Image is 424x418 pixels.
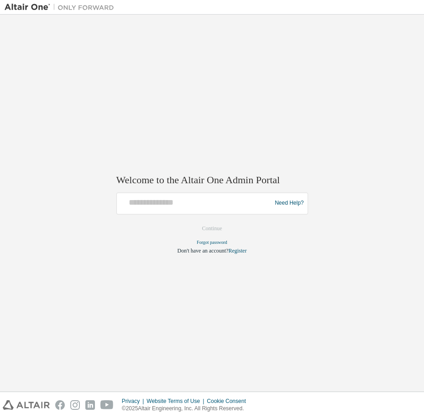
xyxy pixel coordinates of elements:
[116,174,308,187] h2: Welcome to the Altair One Admin Portal
[197,240,227,245] a: Forgot password
[3,400,50,410] img: altair_logo.svg
[122,405,251,413] p: © 2025 Altair Engineering, Inc. All Rights Reserved.
[100,400,114,410] img: youtube.svg
[122,397,147,405] div: Privacy
[275,203,304,204] a: Need Help?
[228,248,246,254] a: Register
[178,248,229,254] span: Don't have an account?
[147,397,207,405] div: Website Terms of Use
[207,397,251,405] div: Cookie Consent
[5,3,119,12] img: Altair One
[55,400,65,410] img: facebook.svg
[85,400,95,410] img: linkedin.svg
[70,400,80,410] img: instagram.svg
